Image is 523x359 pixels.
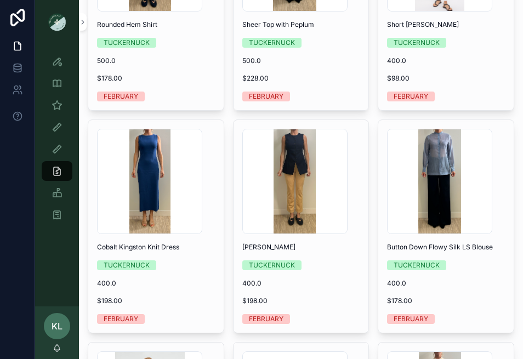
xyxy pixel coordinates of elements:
[387,56,505,65] span: 400.0
[97,20,215,29] span: Rounded Hem Shirt
[97,56,215,65] span: 500.0
[249,38,295,48] div: TUCKERNUCK
[387,297,505,305] span: $178.00
[387,279,505,288] span: 400.0
[387,243,505,252] span: Button Down Flowy Silk LS Blouse
[97,243,215,252] span: Cobalt Kingston Knit Dress
[249,314,283,324] div: FEBRUARY
[249,260,295,270] div: TUCKERNUCK
[249,92,283,101] div: FEBRUARY
[97,279,215,288] span: 400.0
[394,38,440,48] div: TUCKERNUCK
[233,119,369,333] a: [PERSON_NAME]TUCKERNUCK400.0$198.00FEBRUARY
[242,297,360,305] span: $198.00
[242,74,360,83] span: $228.00
[242,243,360,252] span: [PERSON_NAME]
[52,320,62,333] span: KL
[387,20,505,29] span: Short [PERSON_NAME]
[104,314,138,324] div: FEBRUARY
[378,119,514,333] a: Button Down Flowy Silk LS BlouseTUCKERNUCK400.0$178.00FEBRUARY
[394,92,428,101] div: FEBRUARY
[394,314,428,324] div: FEBRUARY
[242,279,360,288] span: 400.0
[387,74,505,83] span: $98.00
[242,56,360,65] span: 500.0
[104,38,150,48] div: TUCKERNUCK
[97,74,215,83] span: $178.00
[88,119,224,333] a: Cobalt Kingston Knit DressTUCKERNUCK400.0$198.00FEBRUARY
[242,20,360,29] span: Sheer Top with Peplum
[48,13,66,31] img: App logo
[35,44,79,239] div: scrollable content
[394,260,440,270] div: TUCKERNUCK
[104,92,138,101] div: FEBRUARY
[97,297,215,305] span: $198.00
[104,260,150,270] div: TUCKERNUCK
